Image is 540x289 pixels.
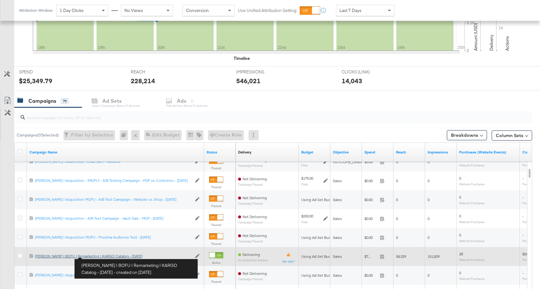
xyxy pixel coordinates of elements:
span: 1 Day Clicks [60,8,84,13]
a: Shows the current state of your Ad Campaign. [207,150,233,155]
sub: Website Purchases [459,277,485,280]
span: - [522,233,524,237]
input: Search Campaigns by Name, ID or Objective [25,109,485,121]
span: $0.00 [364,273,377,278]
span: Last 7 Days [339,8,362,13]
span: No Views [124,8,143,13]
div: 79 [61,98,69,104]
span: Not Delivering [243,271,267,276]
span: Sales [333,178,342,183]
a: The number of times a purchase was made tracked by your Custom Audience pixel on your website aft... [459,150,517,155]
sub: Per Purchase [522,239,539,243]
sub: Website Purchases [459,258,485,262]
sub: Campaign Paused [238,183,267,186]
div: [PERSON_NAME] | Acquisition MOFU - A/B Test Campaign - Website vs. Shop - [DATE] [35,197,192,202]
div: $250.00 [301,214,313,219]
label: Paused [209,166,223,170]
span: 0 [396,216,398,221]
span: - [522,214,524,218]
div: [PERSON_NAME] | Acquisition - A/B Test Campaign - Vault Sale - MOF - [DATE] [35,216,192,221]
div: 546,021 [236,76,261,85]
span: Not Delivering [243,233,267,238]
div: Using Ad Set Budget [301,254,336,259]
span: 0 [396,178,398,183]
label: Paused [209,204,223,208]
a: [PERSON_NAME] | Acquisition - A/B Test Campaign - Vault Sale - MOF - [DATE] [35,216,192,221]
sub: Campaign Paused [238,277,267,281]
span: - [522,176,524,181]
label: Paused [209,185,223,189]
a: The total amount spent to date. [364,150,391,155]
span: $7,555.82 [364,254,377,259]
sub: Website Purchases [459,239,485,243]
span: $0.00 [364,197,377,202]
span: 28 [459,251,463,256]
text: Actions [504,36,510,51]
span: Not Delivering [243,195,267,200]
sub: Website Purchases [459,220,485,224]
sub: Per Purchase [522,258,539,262]
div: 0 [120,130,131,140]
sub: Daily [301,182,308,186]
span: $0.00 [364,216,377,221]
sub: Website Purchases [459,163,485,167]
sub: Per Purchase [522,163,539,167]
span: Sales [333,216,342,221]
label: Active [209,261,223,265]
div: Delivery [238,150,251,155]
sub: Campaign Paused [238,240,267,243]
a: The maximum amount you're willing to spend on your ads, on average each day or over the lifetime ... [301,150,328,155]
sub: Website Purchases [459,182,485,186]
div: 228,214 [131,76,155,85]
a: [PERSON_NAME] | BOFU | Remarketing | KARGO Catalog - [DATE] [35,254,192,259]
sub: Campaign Paused [238,164,267,167]
span: 0 [459,214,461,218]
sub: Website Purchases [459,201,485,205]
sub: Daily [301,220,308,224]
span: 0 [396,273,398,278]
span: Sales [333,254,342,259]
label: Paused [209,280,223,284]
sub: Per Purchase [522,201,539,205]
span: 0 [396,235,398,240]
div: 14,043 [342,76,362,85]
span: Sales [333,235,342,240]
label: Use Unified Attribution Setting: [238,8,297,14]
div: [PERSON_NAME] | Acquisition MOFU - Proxima Audience Test - [DATE] [35,235,192,240]
span: $0.00 [364,178,377,183]
span: Sales [333,273,342,278]
span: 0 [428,273,429,278]
sub: Per Purchase [522,220,539,224]
span: - [522,270,524,275]
span: Conversion [186,8,209,13]
div: [PERSON_NAME] | Acquisition - |MOFU| - A/B Testing Campaign - PDP vs. Collection - [DATE] [35,178,192,183]
span: 151,829 [428,254,440,259]
div: Campaigns [28,97,56,105]
button: Breakdowns [447,130,487,140]
span: SPEND [19,69,66,75]
span: 0 [459,176,461,181]
label: Paused [209,223,223,227]
span: 58,329 [396,254,406,259]
div: $175.00 [301,176,313,181]
span: 0 [459,270,461,275]
a: The number of times your ad was served. On mobile apps an ad is counted as served the first time ... [428,150,454,155]
span: Not Delivering [243,214,267,219]
a: The number of people your ad was served to. [396,150,423,155]
span: 0 [459,233,461,237]
div: Attribution Window: [19,8,53,13]
div: Timeline [234,55,250,61]
span: 0 [428,235,429,240]
span: IMPRESSIONS [236,69,284,75]
text: Delivery [489,35,494,51]
a: [PERSON_NAME] | Acquisition - Interests - Manual A/B/C Testing Campaign - 2025 - FEEDS ONLY [35,273,192,278]
a: [PERSON_NAME] | Acquisition - |MOFU| - A/B Testing Campaign - PDP vs. Collection - [DATE] [35,178,192,183]
a: Your campaign name. [29,150,201,155]
span: Sales [333,197,342,202]
span: 0 [428,197,429,202]
span: - [522,195,524,199]
sub: Campaign Paused [238,202,267,205]
label: Paused [209,242,223,246]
